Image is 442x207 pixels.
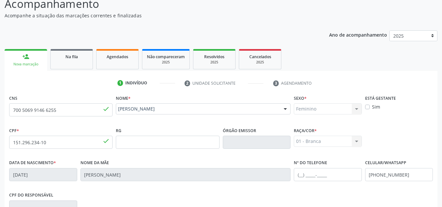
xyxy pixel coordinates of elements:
span: done [102,137,110,145]
label: Sexo [294,93,307,103]
label: Órgão emissor [223,126,256,136]
span: done [102,105,110,112]
label: Nome da mãe [80,158,109,168]
label: Sim [372,103,380,110]
label: RG [116,126,121,136]
div: person_add [22,53,29,60]
span: Não compareceram [147,54,185,60]
p: Acompanhe a situação das marcações correntes e finalizadas [5,12,308,19]
label: Data de nascimento [9,158,56,168]
label: Raça/cor [294,126,317,136]
label: Nº do Telefone [294,158,327,168]
p: Ano de acompanhamento [329,30,387,39]
label: CPF do responsável [9,190,53,200]
div: 2025 [244,60,276,65]
label: Está gestante [365,93,396,103]
span: Na fila [65,54,78,60]
label: Celular/WhatsApp [365,158,406,168]
label: Nome [116,93,131,103]
div: Nova marcação [9,62,43,67]
div: 2025 [147,60,185,65]
span: [PERSON_NAME] [118,106,277,112]
span: Resolvidos [204,54,224,60]
div: 1 [117,80,123,86]
div: Indivíduo [125,80,147,86]
div: 2025 [198,60,231,65]
input: (__) _____-_____ [294,168,362,181]
label: CPF [9,126,19,136]
span: Agendados [107,54,128,60]
input: __/__/____ [9,168,77,181]
input: (__) _____-_____ [365,168,433,181]
span: Cancelados [249,54,271,60]
label: CNS [9,93,17,103]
